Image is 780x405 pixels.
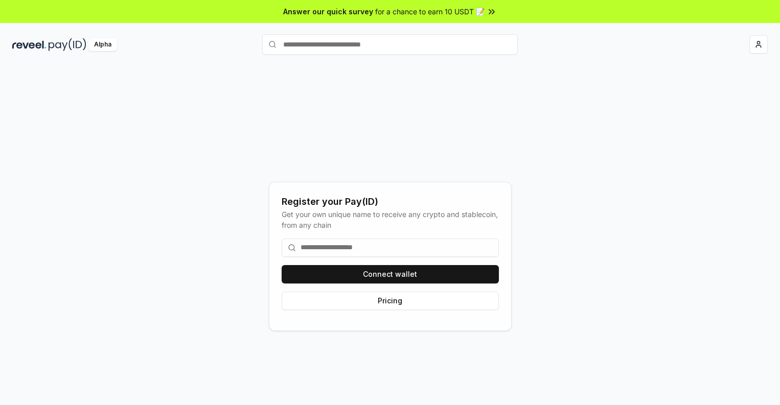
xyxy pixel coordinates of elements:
div: Alpha [88,38,117,51]
div: Get your own unique name to receive any crypto and stablecoin, from any chain [282,209,499,230]
span: Answer our quick survey [283,6,373,17]
button: Pricing [282,292,499,310]
div: Register your Pay(ID) [282,195,499,209]
span: for a chance to earn 10 USDT 📝 [375,6,485,17]
img: reveel_dark [12,38,47,51]
img: pay_id [49,38,86,51]
button: Connect wallet [282,265,499,283]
